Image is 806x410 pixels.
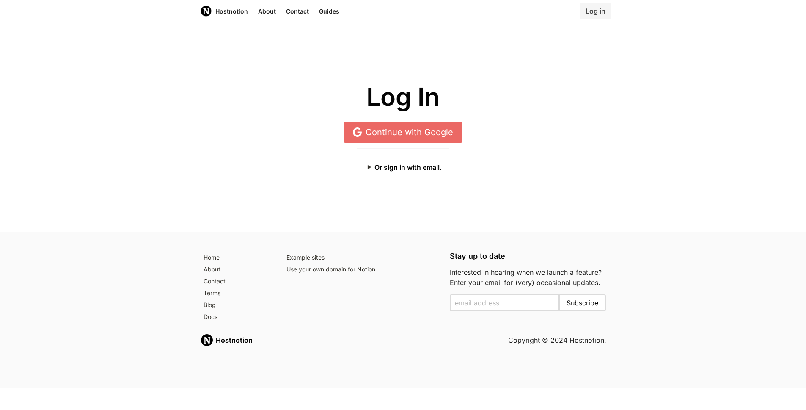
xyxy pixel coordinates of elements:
[200,252,273,264] a: Home
[450,252,606,260] h5: Stay up to date
[559,294,606,311] button: Subscribe
[200,83,606,111] h1: Log In
[283,252,440,264] a: Example sites
[450,267,606,288] p: Interested in hearing when we launch a feature? Enter your email for (very) occasional updates.
[200,264,273,276] a: About
[200,299,273,311] a: Blog
[508,335,606,345] h5: Copyright © 2024 Hostnotion.
[344,122,462,143] a: Continue with Google
[283,264,440,276] a: Use your own domain for Notion
[200,311,273,323] a: Docs
[200,333,214,347] img: Hostnotion logo
[200,5,212,17] img: Host Notion logo
[200,288,273,299] a: Terms
[580,3,611,19] a: Log in
[450,294,560,311] input: Enter your email to subscribe to the email list and be notified when we launch
[357,159,449,176] button: Or sign in with email.
[216,336,253,344] strong: Hostnotion
[200,276,273,288] a: Contact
